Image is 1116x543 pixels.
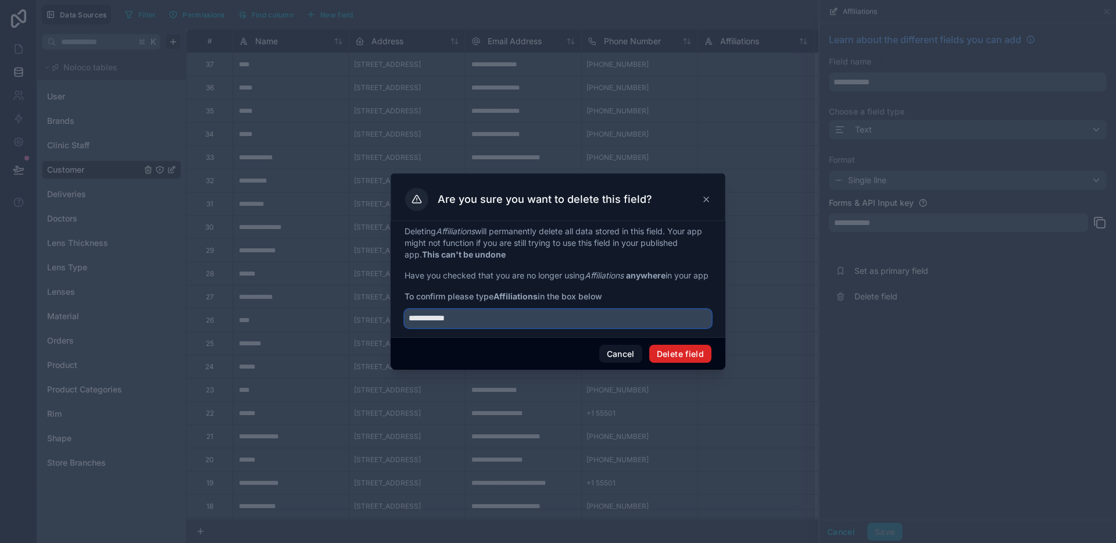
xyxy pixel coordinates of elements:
em: Affiliations [585,270,624,280]
p: Have you checked that you are no longer using in your app [405,270,711,281]
em: Affiliations [436,226,475,236]
h3: Are you sure you want to delete this field? [438,192,652,206]
button: Cancel [599,345,642,363]
strong: This can't be undone [422,249,506,259]
span: To confirm please type in the box below [405,291,711,302]
strong: Affiliations [493,291,538,301]
p: Deleting will permanently delete all data stored in this field. Your app might not function if yo... [405,226,711,260]
button: Delete field [649,345,711,363]
strong: anywhere [626,270,666,280]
